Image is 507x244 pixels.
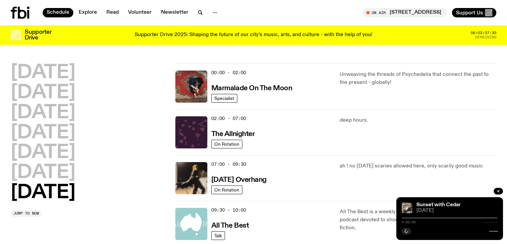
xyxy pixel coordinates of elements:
span: 09:30 - 10:00 [211,207,246,213]
a: Talk [211,231,225,240]
span: On Rotation [214,141,239,146]
h3: All The Best [211,222,249,229]
a: Marmalade On The Moon [211,84,292,92]
a: Schedule [43,8,73,17]
p: All The Best is a weekly half hour national radio program and podcast devoted to short-form featu... [340,208,496,232]
span: Jump to now [13,212,39,215]
h3: Marmalade On The Moon [211,85,292,92]
a: Newsletter [157,8,192,17]
a: Sunset with Cedar [416,202,461,208]
h3: Supporter Drive [25,29,51,41]
span: 07:00 - 09:30 [211,161,246,167]
span: Specialist [214,96,234,101]
span: [DATE] [416,208,498,213]
a: Explore [75,8,101,17]
button: Support Us [452,8,496,17]
span: Support Us [456,10,483,16]
p: deep hours. [340,116,496,124]
span: 00:00 - 02:00 [211,70,246,76]
button: On Air[STREET_ADDRESS] [363,8,447,17]
a: [DATE] Overhang [211,175,267,184]
h3: The Allnighter [211,131,255,138]
span: 02:00 - 07:00 [211,115,246,122]
a: Specialist [211,94,237,103]
button: [DATE] [11,124,75,142]
span: On Rotation [214,187,239,192]
button: Jump to now [11,210,42,217]
span: 06:03:37:35 [471,31,496,35]
h3: [DATE] Overhang [211,176,267,184]
button: [DATE] [11,104,75,122]
button: [DATE] [11,184,75,202]
a: All The Best [211,221,249,229]
p: ah ! no [DATE] scaries allowed here, only scarily good music [340,162,496,170]
span: Remaining [475,35,496,39]
span: 0:00:00 [402,221,416,224]
span: -:--:-- [484,221,498,224]
button: [DATE] [11,163,75,182]
span: Talk [214,233,222,238]
a: Read [102,8,123,17]
button: [DATE] [11,143,75,162]
p: Unweaving the threads of Psychedelia that connect the past to the present - globally! [340,71,496,87]
img: Tommy - Persian Rug [175,71,207,103]
a: On Rotation [211,186,242,194]
p: Supporter Drive 2025: Shaping the future of our city’s music, arts, and culture - with the help o... [135,32,372,38]
button: [DATE] [11,84,75,102]
a: The Allnighter [211,129,255,138]
a: On Rotation [211,140,242,148]
a: Volunteer [124,8,156,17]
button: [DATE] [11,64,75,82]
